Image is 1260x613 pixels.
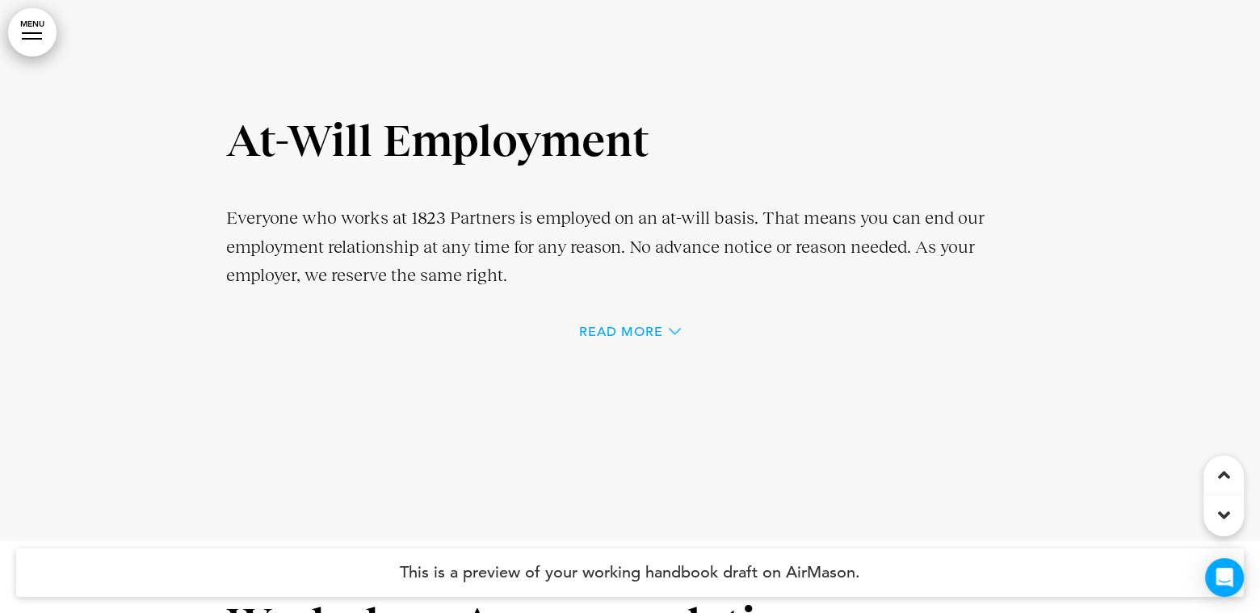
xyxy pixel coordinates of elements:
h1: At-Will Employment [226,119,1034,163]
a: MENU [8,8,57,57]
div: Open Intercom Messenger [1205,558,1244,597]
span: Read More [579,325,663,338]
p: Everyone who works at 1823 Partners is employed on an at-will basis. That means you can end our e... [226,204,1034,289]
h4: This is a preview of your working handbook draft on AirMason. [16,548,1244,597]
